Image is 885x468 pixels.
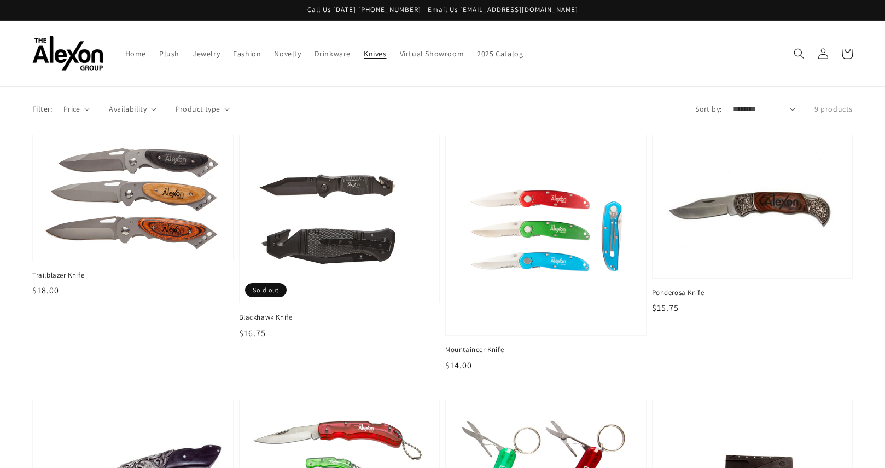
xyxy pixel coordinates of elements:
[32,36,103,71] img: The Alexon Group
[239,327,266,339] span: $16.75
[445,135,647,372] a: Mountaineer Knife Mountaineer Knife $14.00
[652,302,679,314] span: $15.75
[32,103,53,115] p: Filter:
[176,103,220,115] span: Product type
[308,42,357,65] a: Drinkware
[176,103,230,115] summary: Product type
[32,285,59,296] span: $18.00
[470,42,529,65] a: 2025 Catalog
[125,49,146,59] span: Home
[393,42,471,65] a: Virtual Showroom
[274,49,301,59] span: Novelty
[119,42,153,65] a: Home
[663,146,842,267] img: Ponderosa Knife
[44,146,222,250] img: Trailblazer Knife
[695,103,721,115] label: Sort by:
[153,42,186,65] a: Plush
[400,49,464,59] span: Virtual Showroom
[652,135,853,315] a: Ponderosa Knife Ponderosa Knife $15.75
[267,42,307,65] a: Novelty
[357,42,393,65] a: Knives
[159,49,179,59] span: Plush
[245,283,287,297] span: Sold out
[32,270,234,280] span: Trailblazer Knife
[32,135,234,298] a: Trailblazer Knife Trailblazer Knife $18.00
[251,146,429,292] img: Blackhawk Knife
[226,42,267,65] a: Fashion
[814,103,853,115] p: 9 products
[109,103,156,115] summary: Availability
[445,345,647,355] span: Mountaineer Knife
[193,49,220,59] span: Jewelry
[364,49,387,59] span: Knives
[445,360,472,371] span: $14.00
[239,135,440,340] a: Blackhawk Knife Blackhawk Knife $16.75
[233,49,261,59] span: Fashion
[63,103,90,115] summary: Price
[109,103,147,115] span: Availability
[315,49,351,59] span: Drinkware
[186,42,226,65] a: Jewelry
[63,103,80,115] span: Price
[457,146,635,325] img: Mountaineer Knife
[239,313,440,322] span: Blackhawk Knife
[477,49,523,59] span: 2025 Catalog
[652,288,853,298] span: Ponderosa Knife
[787,42,811,66] summary: Search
